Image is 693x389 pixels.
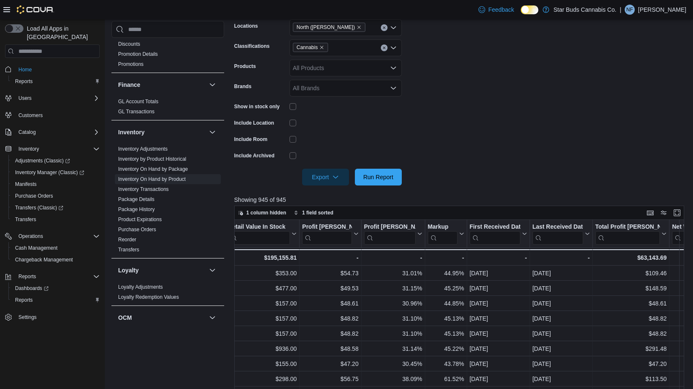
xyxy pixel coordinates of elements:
span: Transfers (Classic) [15,204,63,211]
div: Retail Value In Stock [228,223,290,245]
button: Customers [2,109,103,121]
button: Remove North (Livingstone) from selection in this group [357,25,362,30]
span: Purchase Orders [15,193,53,199]
div: Markup [427,223,457,245]
div: 30.96% [364,299,422,309]
div: Markup [427,223,457,231]
div: [DATE] [532,314,590,324]
div: [DATE] [532,284,590,294]
h3: Inventory [118,128,145,136]
div: 61.52% [427,374,464,384]
div: $47.20 [595,359,667,369]
label: Include Archived [234,152,274,159]
button: OCM [118,313,206,322]
span: Loyalty Adjustments [118,284,163,290]
span: Dashboards [12,283,100,293]
a: Inventory by Product Historical [118,156,186,162]
span: Adjustments (Classic) [15,157,70,164]
a: Inventory On Hand by Package [118,166,188,172]
div: $148.59 [595,284,667,294]
div: Profit [PERSON_NAME] ($) [302,223,352,231]
span: North (Livingstone) [293,23,365,32]
span: Loyalty Redemption Values [118,294,179,300]
span: Settings [15,312,100,322]
span: Reports [15,297,33,303]
a: Transfers [118,247,139,253]
div: $157.00 [228,329,297,339]
div: $195,155.81 [228,253,297,263]
button: Loyalty [207,265,217,275]
div: 31.10% [364,329,422,339]
button: Finance [118,81,206,89]
button: Home [2,63,103,75]
span: Reorder [118,236,136,243]
div: 31.01% [364,269,422,279]
a: Cash Management [12,243,61,253]
span: Chargeback Management [15,256,73,263]
a: Promotions [118,61,144,67]
div: $63,143.69 [595,253,667,263]
div: 30.45% [364,359,422,369]
p: [PERSON_NAME] [638,5,686,15]
button: Keyboard shortcuts [645,208,655,218]
div: 31.15% [364,284,422,294]
span: Transfers [15,216,36,223]
div: 38.09% [364,374,422,384]
div: Finance [111,97,224,120]
div: [DATE] [469,269,527,279]
p: | [620,5,621,15]
label: Brands [234,83,251,90]
span: Adjustments (Classic) [12,156,100,166]
a: GL Transactions [118,109,155,115]
span: Inventory [18,146,39,152]
div: $109.46 [595,269,667,279]
a: Purchase Orders [12,191,57,201]
a: Transfers [12,214,39,225]
button: Finance [207,80,217,90]
div: Loyalty [111,282,224,305]
a: Customers [15,110,46,120]
span: Inventory Adjustments [118,146,168,152]
button: OCM [207,313,217,323]
button: Cash Management [8,242,103,254]
div: $48.82 [595,314,667,324]
span: Transfers [12,214,100,225]
div: $291.48 [595,344,667,354]
span: Reports [12,295,100,305]
span: Customers [15,110,100,120]
nav: Complex example [5,60,100,345]
div: 45.13% [427,314,464,324]
span: Inventory Manager (Classic) [12,167,100,178]
a: Loyalty Redemption Values [118,294,179,300]
button: Last Received Date [532,223,590,245]
span: Transfers [118,246,139,253]
span: Reports [12,76,100,86]
span: Cannabis [297,43,318,52]
a: Package History [118,206,155,212]
h3: OCM [118,313,132,322]
div: [DATE] [469,314,527,324]
span: Run Report [363,173,393,181]
a: Inventory On Hand by Product [118,176,186,182]
h3: Finance [118,81,140,89]
button: Reports [15,272,39,282]
div: 44.85% [427,299,464,309]
a: Chargeback Management [12,255,76,265]
div: First Received Date [469,223,520,245]
button: Profit [PERSON_NAME] (%) [364,223,422,245]
div: $48.82 [595,329,667,339]
a: Discounts [118,41,140,47]
div: [DATE] [532,269,590,279]
span: Users [18,95,31,102]
span: Transfers (Classic) [12,203,100,213]
a: Inventory Adjustments [118,146,168,152]
span: NF [626,5,633,15]
span: Catalog [18,129,36,136]
span: North ([PERSON_NAME]) [297,23,355,31]
label: Show in stock only [234,103,280,110]
div: $47.20 [302,359,358,369]
span: Cannabis [293,43,328,52]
